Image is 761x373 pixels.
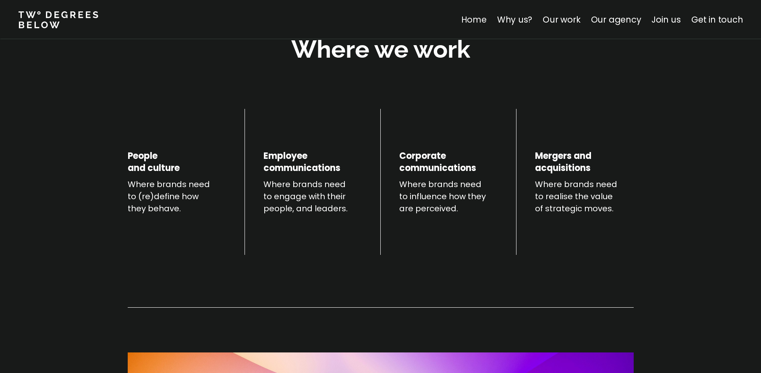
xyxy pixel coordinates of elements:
a: Home [461,14,486,25]
p: Where brands need to engage with their people, and leaders. [263,178,362,215]
a: Our agency [591,14,641,25]
h4: People and culture [128,150,180,174]
h4: Mergers and acquisitions [535,150,591,174]
h2: Where we work [291,33,470,66]
h4: Employee communications [263,150,340,174]
p: Where brands need to influence how they are perceived. [399,178,498,215]
p: Where brands need to realise the value of strategic moves. [535,178,633,215]
a: Why us? [497,14,532,25]
p: Where brands need to (re)define how they behave. [128,178,226,215]
a: Get in touch [691,14,743,25]
h4: Corporate communications [399,150,476,174]
a: Join us [651,14,681,25]
a: Our work [543,14,580,25]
